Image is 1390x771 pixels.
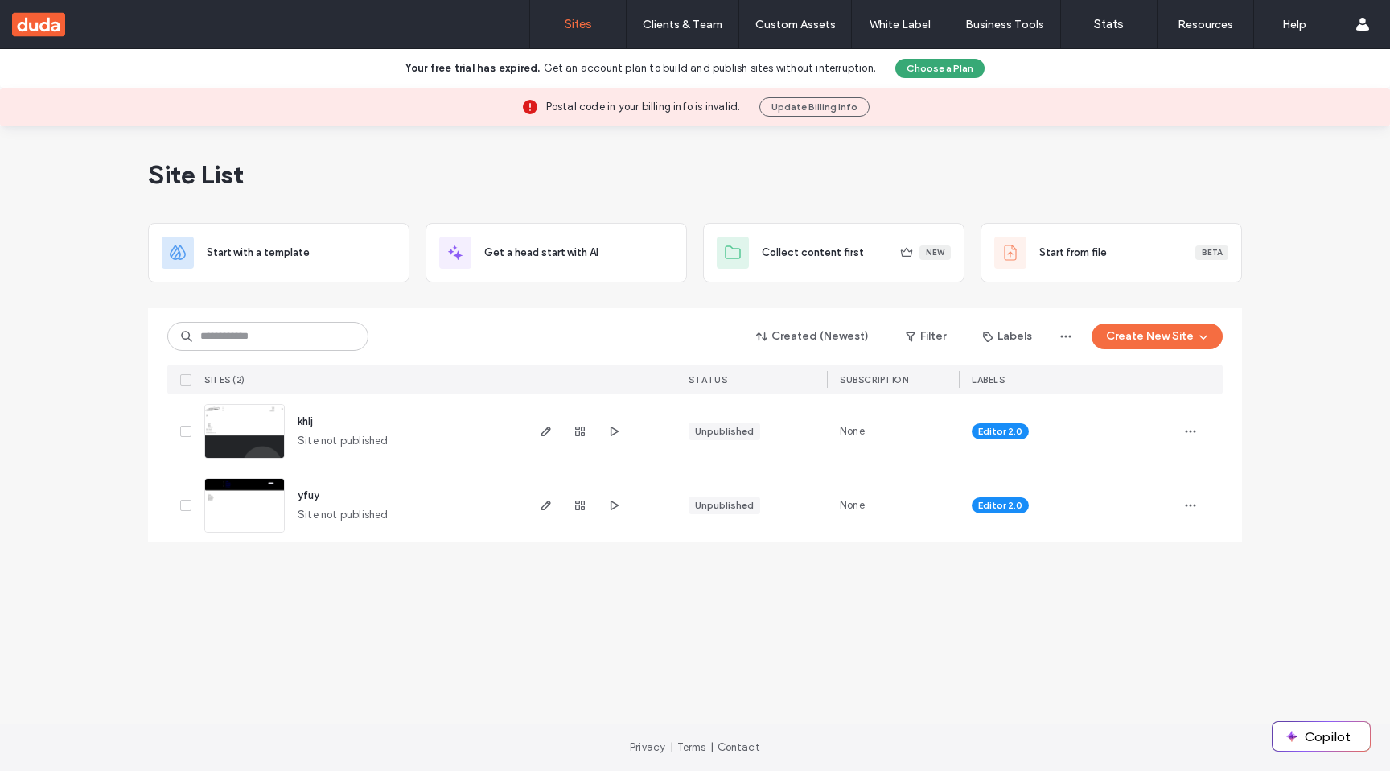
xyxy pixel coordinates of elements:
span: | [710,741,714,753]
a: Contact [718,741,760,753]
button: Filter [890,324,962,349]
span: LABELS [972,374,1005,385]
div: Beta [1195,245,1228,260]
div: New [919,245,951,260]
div: Get a head start with AI [426,223,687,282]
div: Collect content firstNew [703,223,964,282]
label: Business Tools [965,18,1044,31]
span: None [840,423,865,439]
div: Start with a template [148,223,409,282]
a: Terms [677,741,706,753]
label: Sites [565,17,592,31]
span: Collect content first [762,245,864,261]
label: Resources [1178,18,1233,31]
div: Start from fileBeta [981,223,1242,282]
label: Help [1282,18,1306,31]
b: Your free trial has expired. [405,62,541,74]
span: Site not published [298,433,389,449]
div: Unpublished [695,498,754,513]
button: Choose a Plan [895,59,985,78]
span: None [840,497,865,513]
span: Site List [148,159,244,191]
span: Start with a template [207,245,310,261]
button: Update Billing Info [759,97,870,117]
span: Site not published [298,507,389,523]
a: Privacy [630,741,665,753]
button: Create New Site [1092,324,1223,349]
button: Copilot [1273,722,1370,751]
span: Get an account plan to build and publish sites without interruption. [544,62,877,74]
span: STATUS [689,374,727,385]
button: Labels [968,324,1047,349]
a: khlj [298,415,313,427]
span: Start from file [1039,245,1107,261]
div: Unpublished [695,424,754,439]
label: White Label [870,18,931,31]
span: Editor 2.0 [978,424,1022,439]
span: SITES (2) [204,374,245,385]
span: Postal code in your billing info is invalid. [546,99,741,115]
label: Stats [1094,17,1124,31]
span: Editor 2.0 [978,498,1022,513]
span: | [670,741,673,753]
button: Created (Newest) [742,324,883,349]
a: yfuy [298,489,319,501]
label: Clients & Team [643,18,722,31]
label: Custom Assets [755,18,836,31]
span: Get a head start with AI [484,245,598,261]
span: SUBSCRIPTION [840,374,908,385]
